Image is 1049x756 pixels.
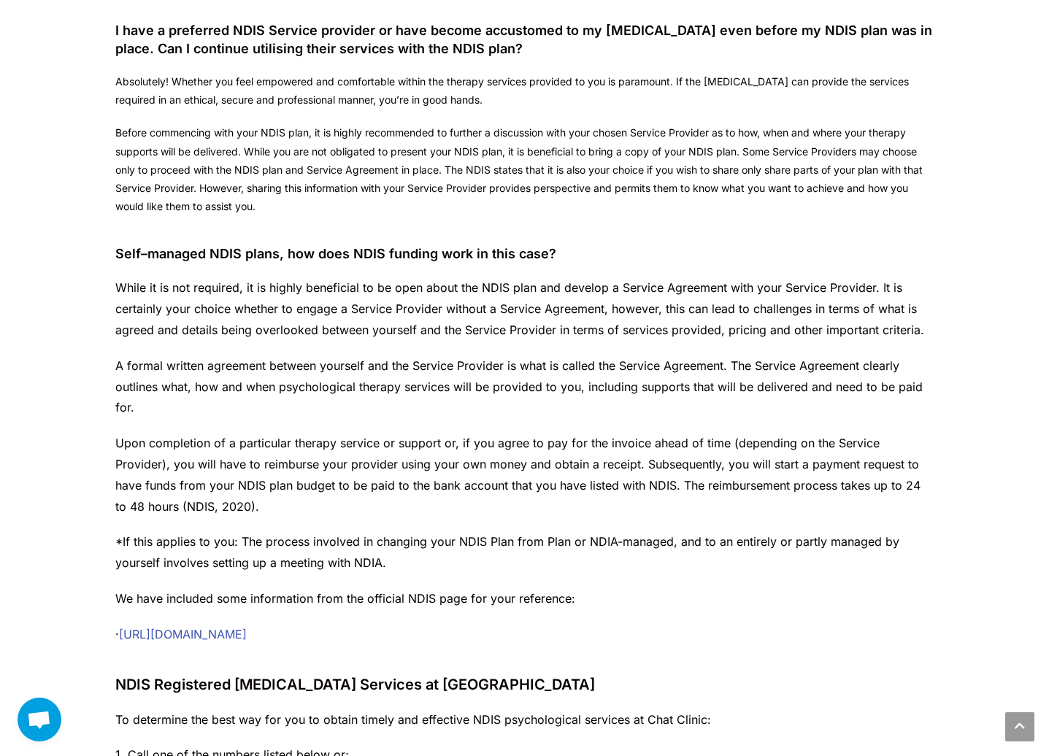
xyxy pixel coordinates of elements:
[115,72,933,109] p: Absolutely! Whether you feel empowered and comfortable within the therapy services provided to yo...
[115,588,933,609] p: We have included some information from the official NDIS page for your reference:
[115,624,933,645] p: ·
[1005,712,1034,741] a: Scroll to the top of the page
[115,355,933,418] p: A formal written agreement between yourself and the Service Provider is what is called the Servic...
[119,627,247,641] a: [URL][DOMAIN_NAME]
[115,709,933,730] p: To determine the best way for you to obtain timely and effective NDIS psychological services at C...
[115,674,933,695] h2: NDIS Registered [MEDICAL_DATA] Services at [GEOGRAPHIC_DATA]
[115,277,933,340] p: While it is not required, it is highly beneficial to be open about the NDIS plan and develop a Se...
[115,244,933,263] h3: Self–managed NDIS plans, how does NDIS funding work in this case?
[115,433,933,517] p: Upon completion of a particular therapy service or support or, if you agree to pay for the invoic...
[18,698,61,741] div: Open chat
[115,123,933,215] p: Before commencing with your NDIS plan, it is highly recommended to further a discussion with your...
[115,21,933,58] h3: I have a preferred NDIS Service provider or have become accustomed to my [MEDICAL_DATA] even befo...
[115,531,933,574] p: *If this applies to you: The process involved in changing your NDIS Plan from Plan or NDIA-manage...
